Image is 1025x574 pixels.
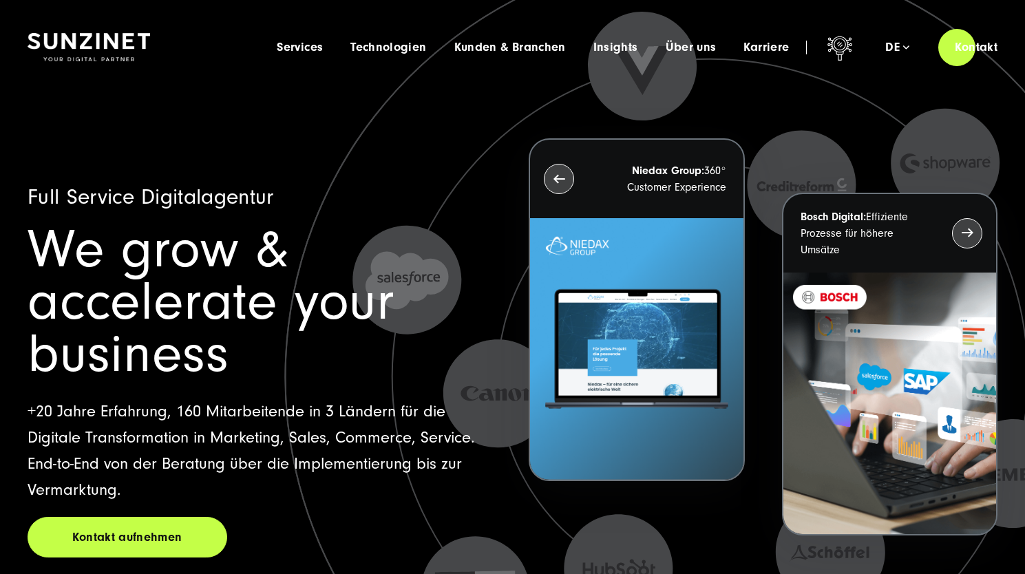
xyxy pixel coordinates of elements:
img: Letztes Projekt von Niedax. Ein Laptop auf dem die Niedax Website geöffnet ist, auf blauem Hinter... [530,218,743,480]
button: Bosch Digital:Effiziente Prozesse für höhere Umsätze BOSCH - Kundeprojekt - Digital Transformatio... [782,193,997,535]
a: Über uns [666,41,717,54]
a: Karriere [743,41,789,54]
a: Kontakt [938,28,1014,67]
img: SUNZINET Full Service Digital Agentur [28,33,150,62]
p: +20 Jahre Erfahrung, 160 Mitarbeitende in 3 Ländern für die Digitale Transformation in Marketing,... [28,398,496,503]
strong: Niedax Group: [632,164,704,177]
strong: Bosch Digital: [801,211,866,223]
h1: We grow & accelerate your business [28,224,496,381]
a: Insights [593,41,638,54]
button: Niedax Group:360° Customer Experience Letztes Projekt von Niedax. Ein Laptop auf dem die Niedax W... [529,138,744,481]
a: Technologien [350,41,426,54]
p: 360° Customer Experience [599,162,726,195]
p: Effiziente Prozesse für höhere Umsätze [801,209,927,258]
a: Kontakt aufnehmen [28,517,227,557]
span: Full Service Digitalagentur [28,184,274,209]
div: de [885,41,909,54]
img: BOSCH - Kundeprojekt - Digital Transformation Agentur SUNZINET [783,273,996,534]
a: Kunden & Branchen [454,41,566,54]
a: Services [277,41,323,54]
